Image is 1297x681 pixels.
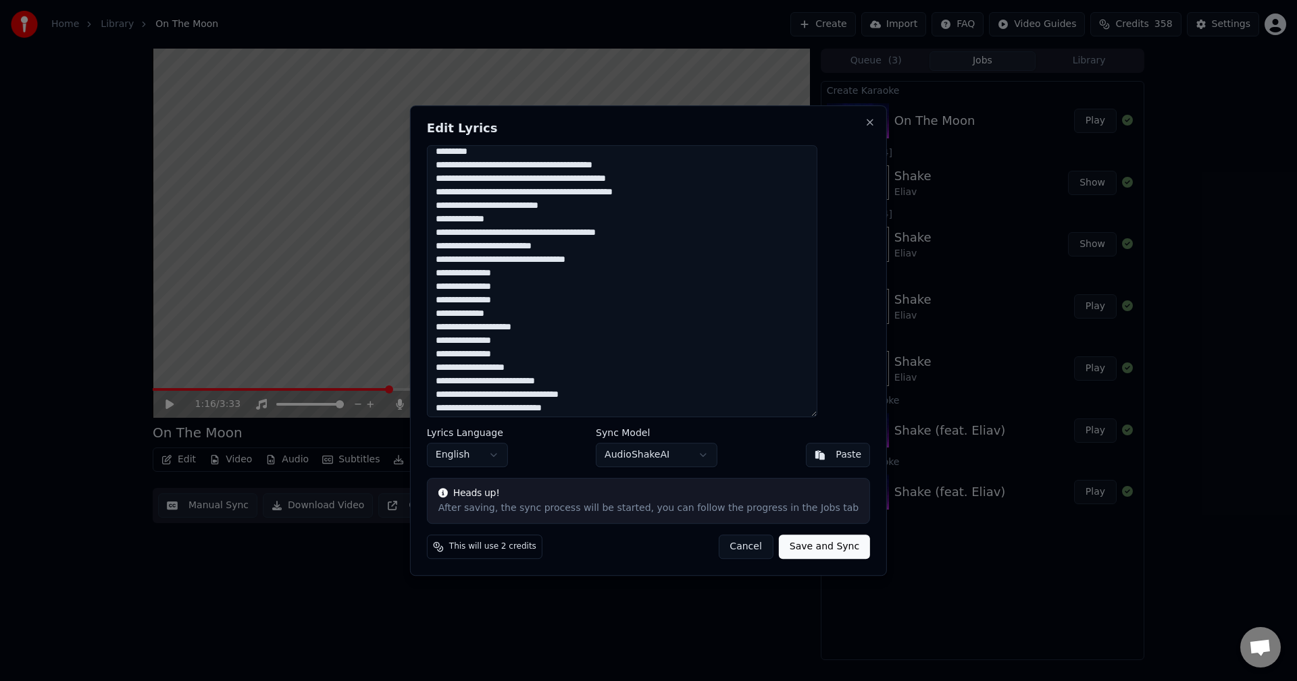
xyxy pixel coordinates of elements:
[427,428,508,437] label: Lyrics Language
[836,448,861,462] div: Paste
[438,487,859,500] div: Heads up!
[427,122,870,134] h2: Edit Lyrics
[805,443,870,467] button: Paste
[449,541,536,552] span: This will use 2 credits
[438,501,859,515] div: After saving, the sync process will be started, you can follow the progress in the Jobs tab
[596,428,717,437] label: Sync Model
[718,535,773,559] button: Cancel
[779,535,870,559] button: Save and Sync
